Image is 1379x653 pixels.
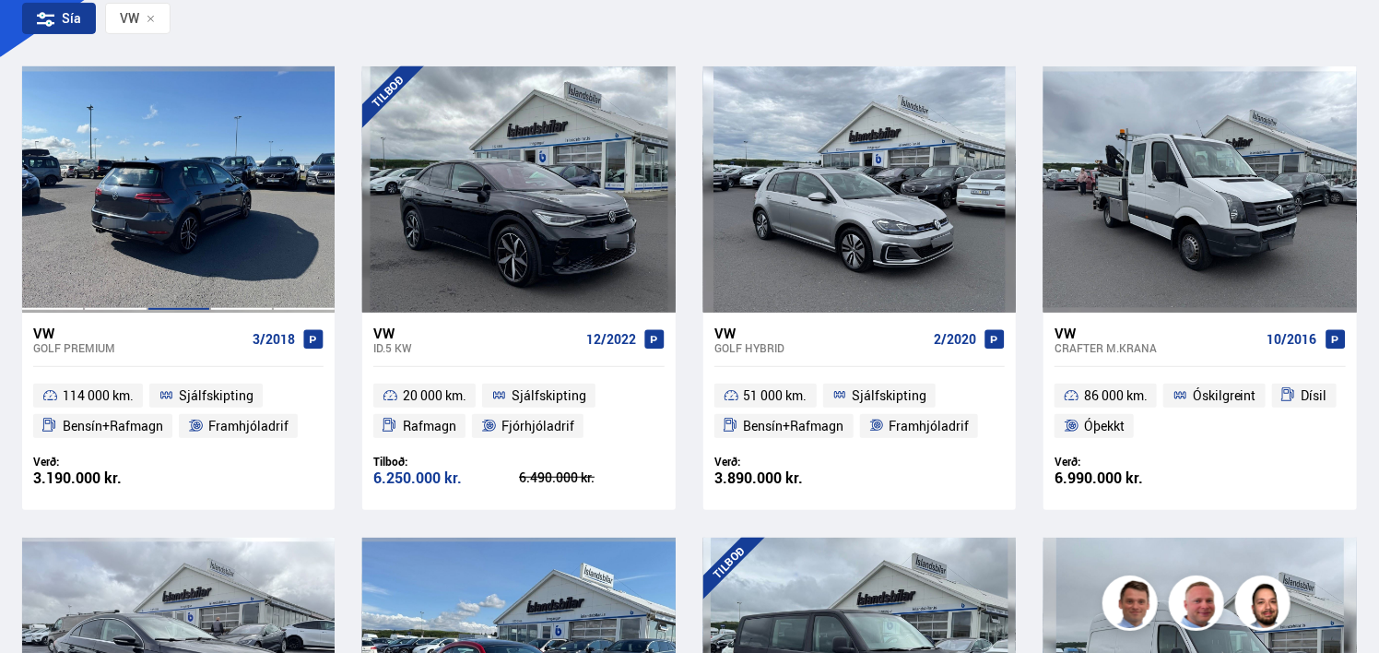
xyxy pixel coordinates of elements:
[63,415,163,437] span: Bensín+Rafmagn
[744,415,844,437] span: Bensín+Rafmagn
[519,471,665,484] div: 6.490.000 kr.
[714,325,926,341] div: VW
[1267,332,1317,347] span: 10/2016
[714,455,860,469] div: Verð:
[403,385,466,407] span: 20 000 km.
[120,11,139,26] span: VW
[1055,455,1200,469] div: Verð:
[33,455,179,469] div: Verð:
[33,470,179,486] div: 3.190.000 kr.
[703,313,1016,510] a: VW Golf HYBRID 2/2020 51 000 km. Sjálfskipting Bensín+Rafmagn Framhjóladrif Verð: 3.890.000 kr.
[362,313,675,510] a: VW ID.5 KW 12/2022 20 000 km. Sjálfskipting Rafmagn Fjórhjóladrif Tilboð: 6.250.000 kr. 6.490.000...
[501,415,574,437] span: Fjórhjóladrif
[373,455,519,469] div: Tilboð:
[373,341,578,354] div: ID.5 KW
[1238,578,1293,634] img: nhp88E3Fdnt1Opn2.png
[1302,385,1327,407] span: Dísil
[889,415,969,437] span: Framhjóladrif
[1055,470,1200,486] div: 6.990.000 kr.
[1105,578,1161,634] img: FbJEzSuNWCJXmdc-.webp
[373,470,519,486] div: 6.250.000 kr.
[33,325,245,341] div: VW
[63,385,134,407] span: 114 000 km.
[512,385,586,407] span: Sjálfskipting
[22,313,335,510] a: VW Golf PREMIUM 3/2018 114 000 km. Sjálfskipting Bensín+Rafmagn Framhjóladrif Verð: 3.190.000 kr.
[1084,415,1125,437] span: Óþekkt
[586,332,636,347] span: 12/2022
[744,385,807,407] span: 51 000 km.
[1043,313,1356,510] a: VW Crafter M.KRANA 10/2016 86 000 km. Óskilgreint Dísil Óþekkt Verð: 6.990.000 kr.
[714,470,860,486] div: 3.890.000 kr.
[253,332,295,347] span: 3/2018
[714,341,926,354] div: Golf HYBRID
[208,415,289,437] span: Framhjóladrif
[1055,341,1259,354] div: Crafter M.KRANA
[934,332,976,347] span: 2/2020
[852,385,926,407] span: Sjálfskipting
[33,341,245,354] div: Golf PREMIUM
[179,385,253,407] span: Sjálfskipting
[1084,385,1148,407] span: 86 000 km.
[403,415,456,437] span: Rafmagn
[1055,325,1259,341] div: VW
[1193,385,1256,407] span: Óskilgreint
[373,325,578,341] div: VW
[15,7,70,63] button: Open LiveChat chat widget
[1172,578,1227,634] img: siFngHWaQ9KaOqBr.png
[22,3,96,34] div: Sía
